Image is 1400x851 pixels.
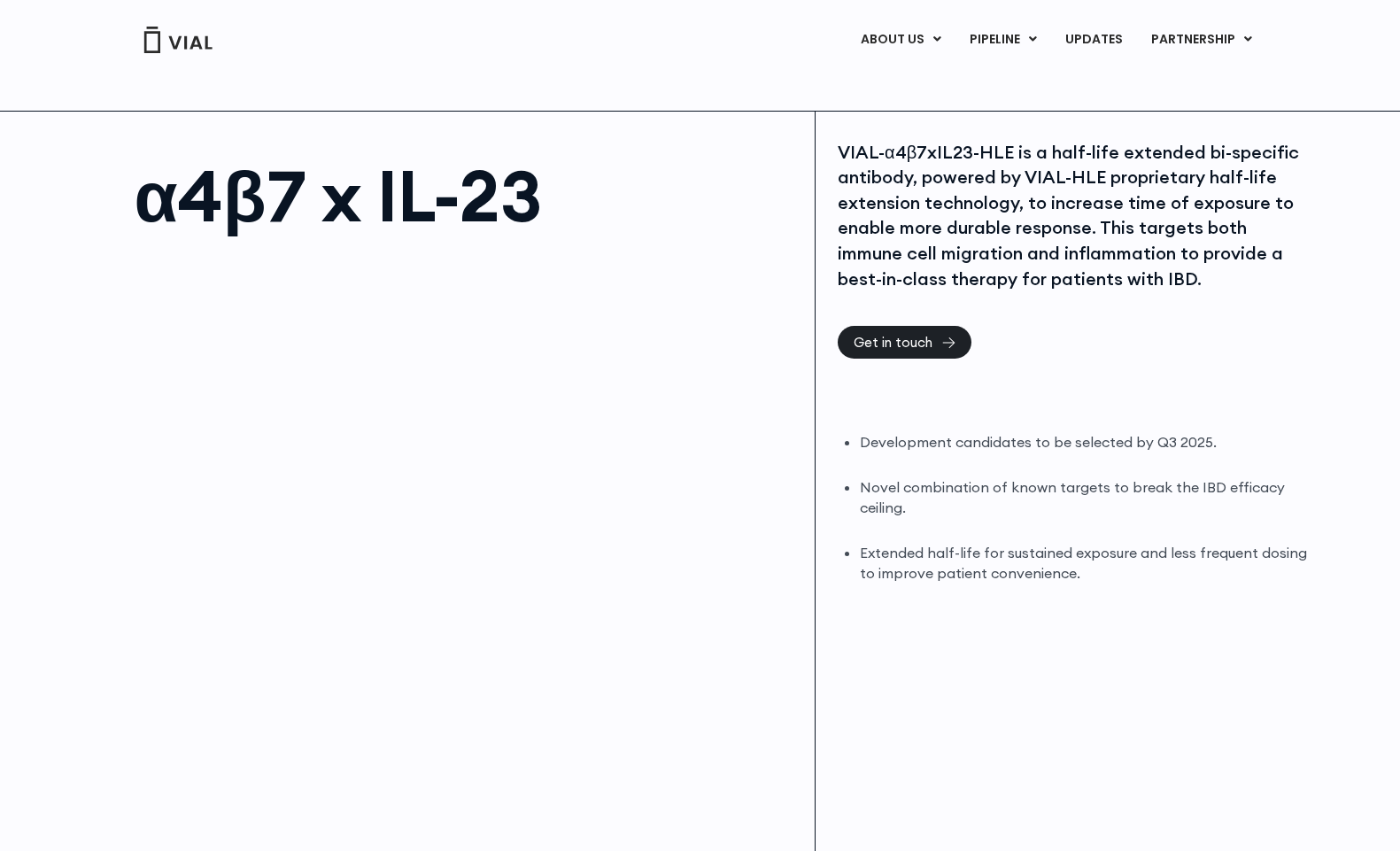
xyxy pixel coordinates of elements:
[860,432,1311,453] li: Development candidates to be selected by Q3 2025.
[860,543,1311,584] li: Extended half-life for sustained exposure and less frequent dosing to improve patient convenience.
[854,336,932,349] span: Get in touch
[860,477,1311,518] li: Novel combination of known targets to break the IBD efficacy ceiling.
[1137,25,1266,55] a: PARTNERSHIPMenu Toggle
[135,160,798,231] h1: α4β7 x IL-23
[143,27,213,53] img: Vial Logo
[838,140,1311,292] div: VIAL-α4β7xIL23-HLE is a half-life extended bi-specific antibody, powered by VIAL-HLE proprietary ...
[838,326,971,359] a: Get in touch
[847,25,955,55] a: ABOUT USMenu Toggle
[955,25,1050,55] a: PIPELINEMenu Toggle
[1051,25,1136,55] a: UPDATES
